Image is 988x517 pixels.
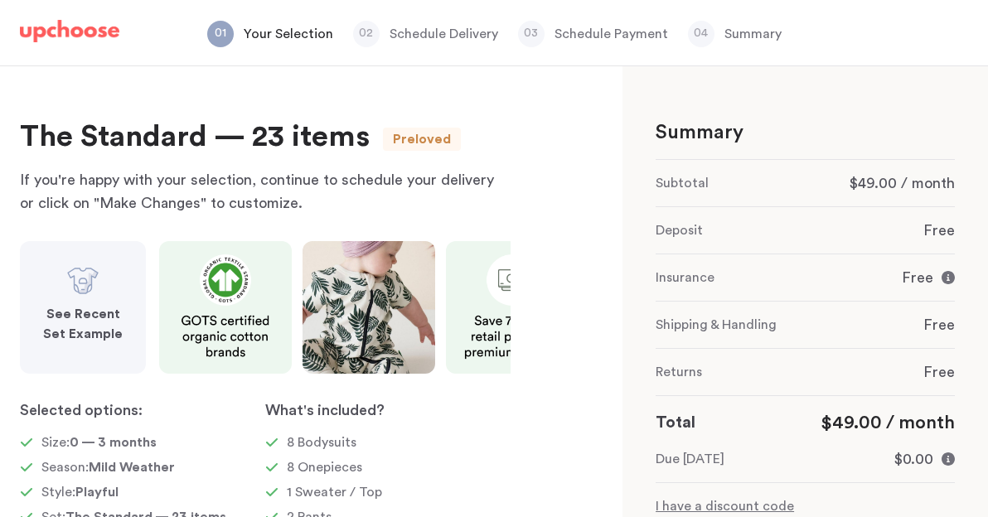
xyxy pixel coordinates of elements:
p: Free [902,268,933,287]
p: Free [923,362,955,382]
img: Bodysuit [66,264,99,297]
p: 1 Sweater / Top [287,482,382,502]
p: Due [DATE] [656,449,724,469]
span: $49.00 / month [850,176,955,191]
p: Subtotal [656,173,709,193]
p: Returns [656,362,702,382]
p: Summary [724,24,782,44]
img: img1 [159,241,292,374]
p: 8 Onepieces [287,457,362,477]
div: The Standard — 23 items [20,119,370,155]
p: 01 [207,23,234,43]
p: Size: [41,432,157,452]
p: Insurance [656,268,714,287]
img: UpChoose [20,20,119,43]
span: Playful [75,486,119,499]
div: 0 [656,159,955,516]
p: Total [656,409,695,436]
p: Style: [41,482,119,502]
p: 02 [353,23,380,43]
p: 03 [518,23,545,43]
p: Your Selection [244,24,333,44]
p: Schedule Payment [555,24,668,44]
a: UpChoose [20,20,119,51]
p: 8 Bodysuits [287,432,356,452]
p: I have a discount code [656,496,955,516]
span: $49.00 / month [821,413,955,432]
p: Schedule Delivery [390,24,498,44]
p: $0.00 [894,449,933,469]
p: Shipping & Handling [656,315,777,335]
img: img3 [446,241,579,374]
span: 0 — 3 months [70,436,157,449]
p: Selected options: [20,400,265,420]
button: Preloved [393,131,451,147]
span: If you're happy with your selection, continue to schedule your delivery or click on "Make Changes... [20,172,494,210]
p: What's included? [265,400,511,420]
p: Deposit [656,220,703,240]
p: Season: [41,457,175,477]
img: img2 [303,241,435,374]
strong: See Recent Set Example [43,307,123,341]
span: Mild Weather [89,461,175,474]
p: Free [923,220,955,240]
p: 04 [688,23,714,43]
p: Summary [656,119,743,146]
p: Free [923,315,955,335]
